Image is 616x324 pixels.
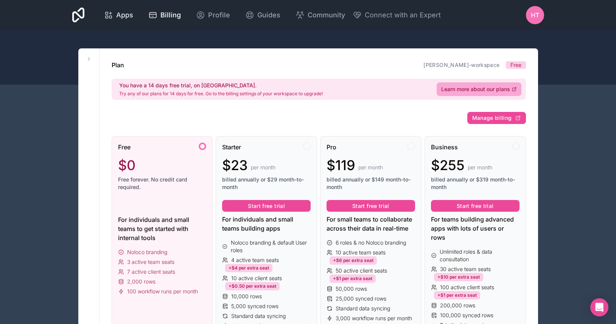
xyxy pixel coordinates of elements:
[441,85,510,93] span: Learn more about our plans
[510,61,521,69] span: Free
[127,278,156,285] span: 2,000 rows
[431,143,458,152] span: Business
[225,264,272,272] div: +$4 per extra seat
[222,200,311,212] button: Start free trial
[336,305,390,312] span: Standard data syncing
[472,115,512,121] span: Manage billing
[440,248,519,263] span: Unlimited roles & data consultation
[434,291,480,299] div: +$1 per extra seat
[358,164,383,171] span: per month
[231,274,282,282] span: 10 active client seats
[440,284,494,291] span: 100 active client seats
[118,143,131,152] span: Free
[231,239,311,254] span: Noloco branding & default User roles
[327,215,415,233] div: For small teams to collaborate across their data in real-time
[118,215,207,242] div: For individuals and small teams to get started with internal tools
[231,256,279,264] span: 4 active team seats
[308,10,345,20] span: Community
[440,265,491,273] span: 30 active team seats
[231,293,262,300] span: 10,000 rows
[336,267,387,274] span: 50 active client seats
[330,256,377,265] div: +$6 per extra seat
[327,143,336,152] span: Pro
[468,164,492,171] span: per month
[222,176,311,191] span: billed annually or $29 month-to-month
[327,200,415,212] button: Start free trial
[112,60,124,70] h1: Plan
[127,268,175,276] span: 7 active client seats
[431,176,520,191] span: billed annually or $319 month-to-month
[353,10,441,20] button: Connect with an Expert
[222,143,241,152] span: Starter
[336,239,406,246] span: 6 roles & no Noloco branding
[431,215,520,242] div: For teams building advanced apps with lots of users or rows
[365,10,441,20] span: Connect with an Expert
[434,273,483,281] div: +$10 per extra seat
[431,158,465,173] span: $255
[116,10,133,20] span: Apps
[119,91,323,97] p: Try any of our plans for 14 days for free. Go to the billing settings of your workspace to upgrade!
[231,312,286,320] span: Standard data syncing
[127,248,167,256] span: Noloco branding
[440,312,493,319] span: 100,000 synced rows
[208,10,230,20] span: Profile
[127,258,174,266] span: 3 active team seats
[118,158,135,173] span: $0
[590,298,608,316] div: Open Intercom Messenger
[231,302,278,310] span: 5,000 synced rows
[336,295,386,302] span: 25,000 synced rows
[142,7,187,23] a: Billing
[239,7,286,23] a: Guides
[423,62,499,68] a: [PERSON_NAME]-workspace
[118,176,207,191] span: Free forever. No credit card required.
[440,302,475,309] span: 200,000 rows
[336,249,386,256] span: 10 active team seats
[289,7,351,23] a: Community
[330,274,376,283] div: +$1 per extra seat
[336,315,412,322] span: 3,000 workflow runs per month
[431,200,520,212] button: Start free trial
[127,288,198,295] span: 100 workflow runs per month
[327,158,355,173] span: $119
[251,164,275,171] span: per month
[119,82,323,89] h2: You have a 14 days free trial, on [GEOGRAPHIC_DATA].
[327,176,415,191] span: billed annually or $149 month-to-month
[222,158,248,173] span: $23
[467,112,526,124] button: Manage billing
[222,215,311,233] div: For individuals and small teams building apps
[225,282,280,290] div: +$0.50 per extra seat
[437,82,521,96] a: Learn more about our plans
[257,10,280,20] span: Guides
[531,11,539,20] span: HT
[336,285,367,293] span: 50,000 rows
[190,7,236,23] a: Profile
[160,10,181,20] span: Billing
[98,7,139,23] a: Apps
